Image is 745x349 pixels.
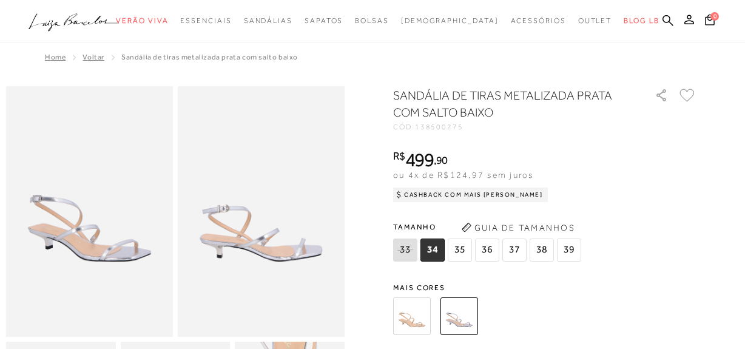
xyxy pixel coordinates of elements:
[434,155,448,166] i: ,
[436,154,448,166] span: 90
[624,10,659,32] a: BLOG LB
[511,16,566,25] span: Acessórios
[393,218,584,236] span: Tamanho
[83,53,104,61] a: Voltar
[578,10,612,32] a: noSubCategoriesText
[448,239,472,262] span: 35
[393,188,548,202] div: Cashback com Mais [PERSON_NAME]
[420,239,445,262] span: 34
[405,149,434,171] span: 499
[45,53,66,61] a: Home
[475,239,499,262] span: 36
[401,10,499,32] a: noSubCategoriesText
[710,12,719,21] span: 0
[393,297,431,335] img: SANDÁLIA DE TIRAS METALIZADA DOURADO COM SALTO BAIXO
[502,239,527,262] span: 37
[393,284,696,291] span: Mais cores
[180,10,231,32] a: noSubCategoriesText
[116,10,168,32] a: noSubCategoriesText
[116,16,168,25] span: Verão Viva
[557,239,581,262] span: 39
[393,87,621,121] h1: SANDÁLIA DE TIRAS METALIZADA PRATA COM SALTO BAIXO
[6,86,173,337] img: image
[530,239,554,262] span: 38
[305,10,343,32] a: noSubCategoriesText
[244,10,292,32] a: noSubCategoriesText
[440,297,478,335] img: SANDÁLIA DE TIRAS METALIZADA PRATA COM SALTO BAIXO
[393,239,417,262] span: 33
[178,86,345,337] img: image
[578,16,612,25] span: Outlet
[511,10,566,32] a: noSubCategoriesText
[415,123,464,131] span: 138500275
[355,10,389,32] a: noSubCategoriesText
[393,151,405,161] i: R$
[305,16,343,25] span: Sapatos
[393,123,636,130] div: CÓD:
[401,16,499,25] span: [DEMOGRAPHIC_DATA]
[393,170,533,180] span: ou 4x de R$124,97 sem juros
[180,16,231,25] span: Essenciais
[355,16,389,25] span: Bolsas
[121,53,298,61] span: SANDÁLIA DE TIRAS METALIZADA PRATA COM SALTO BAIXO
[244,16,292,25] span: Sandálias
[624,16,659,25] span: BLOG LB
[701,13,718,30] button: 0
[457,218,579,237] button: Guia de Tamanhos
